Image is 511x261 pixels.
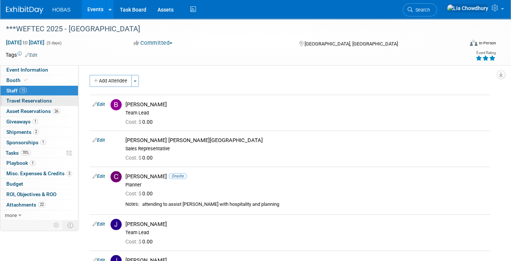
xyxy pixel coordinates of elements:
img: J.jpg [110,219,122,230]
span: Cost: $ [125,155,142,161]
span: Budget [6,181,23,187]
div: Team Lead [125,110,487,116]
div: [PERSON_NAME] [125,173,487,180]
span: Cost: $ [125,191,142,196]
img: ExhibitDay [6,6,43,14]
span: ROI, Objectives & ROO [6,191,56,197]
div: Notes: [125,201,139,207]
a: Edit [93,174,105,179]
span: Cost: $ [125,239,142,245]
a: Giveaways1 [0,117,78,127]
a: ROI, Objectives & ROO [0,189,78,199]
span: 22 [38,202,46,207]
img: B.jpg [110,99,122,110]
span: Giveaways [6,119,38,125]
span: 70% [21,150,31,155]
div: In-Person [479,40,496,46]
a: Edit [93,138,105,143]
div: [PERSON_NAME] [125,101,487,108]
span: Shipments [6,129,39,135]
div: Team Lead [125,230,487,236]
a: Event Information [0,65,78,75]
div: [PERSON_NAME] [PERSON_NAME][GEOGRAPHIC_DATA] [125,137,487,144]
span: 0.00 [125,155,156,161]
td: Toggle Event Tabs [63,220,78,230]
span: Asset Reservations [6,108,60,114]
a: Edit [93,221,105,227]
a: Edit [25,53,37,58]
img: Lia Chowdhury [447,4,489,12]
span: 1 [32,119,38,124]
a: more [0,210,78,220]
span: [GEOGRAPHIC_DATA], [GEOGRAPHIC_DATA] [305,41,398,47]
div: Event Format [424,39,496,50]
a: Booth [0,75,78,85]
a: Edit [93,102,105,107]
span: Event Information [6,67,48,73]
span: 26 [53,109,60,114]
a: Staff15 [0,86,78,96]
span: 1 [40,139,46,145]
div: Event Rating [476,51,496,55]
img: C.jpg [110,171,122,182]
a: Asset Reservations26 [0,106,78,116]
span: 0.00 [125,239,156,245]
i: Booth reservation complete [24,78,28,82]
span: 0.00 [125,119,156,125]
div: Sales Representative [125,146,487,152]
span: Misc. Expenses & Credits [6,170,72,176]
span: 3 [66,171,72,176]
span: Onsite [169,173,187,179]
span: more [5,212,17,218]
span: Cost: $ [125,119,142,125]
span: HOBAS [52,7,71,13]
div: attending to assist [PERSON_NAME] with hospitality and planning [142,201,487,208]
span: Sponsorships [6,139,46,145]
span: [DATE] [DATE] [6,39,45,46]
a: Playbook1 [0,158,78,168]
a: Search [403,3,437,16]
a: Attachments22 [0,200,78,210]
img: Format-Inperson.png [470,40,477,46]
span: 2 [33,129,39,135]
span: 0.00 [125,191,156,196]
span: to [22,40,29,45]
span: Playbook [6,160,35,166]
div: [PERSON_NAME] [125,221,487,228]
span: (5 days) [46,41,62,45]
span: 15 [19,88,27,93]
a: Misc. Expenses & Credits3 [0,169,78,179]
a: Tasks70% [0,148,78,158]
div: Planner [125,182,487,188]
td: Personalize Event Tab Strip [50,220,63,230]
span: Staff [6,88,27,94]
span: Travel Reservations [6,98,52,104]
a: Budget [0,179,78,189]
div: ***WEFTEC 2025 - [GEOGRAPHIC_DATA] [3,22,454,36]
span: 1 [30,160,35,166]
a: Travel Reservations [0,96,78,106]
span: Attachments [6,202,46,208]
span: Booth [6,77,29,83]
span: Tasks [6,150,31,156]
a: Sponsorships1 [0,138,78,148]
a: Shipments2 [0,127,78,137]
button: Committed [131,39,175,47]
td: Tags [6,51,37,59]
button: Add Attendee [90,75,132,87]
span: Search [413,7,430,13]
